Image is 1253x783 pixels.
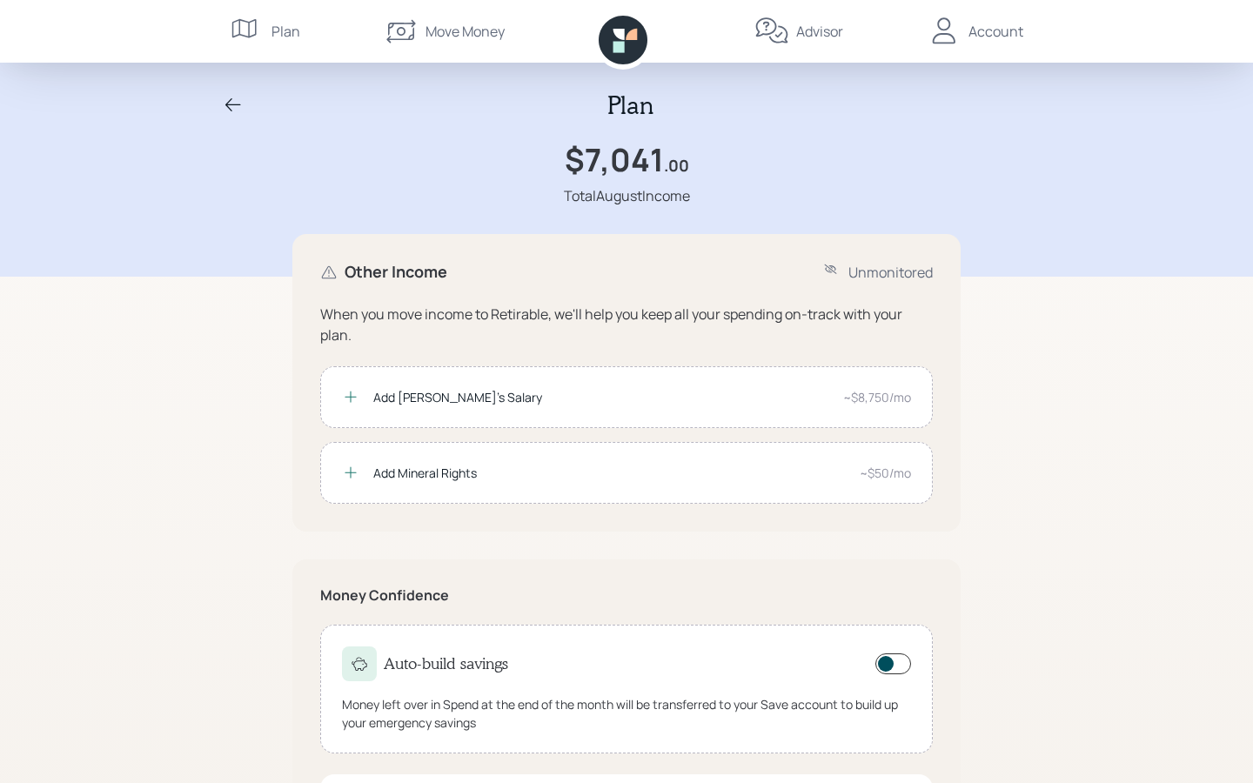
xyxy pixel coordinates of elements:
[564,185,690,206] div: Total August Income
[968,21,1023,42] div: Account
[607,90,653,120] h2: Plan
[860,464,911,482] div: ~$50/mo
[565,141,664,178] h1: $7,041
[796,21,843,42] div: Advisor
[384,654,508,673] h4: Auto-build savings
[843,388,911,406] div: ~$8,750/mo
[373,388,829,406] div: Add [PERSON_NAME]'s Salary
[342,695,911,732] div: Money left over in Spend at the end of the month will be transferred to your Save account to buil...
[373,464,846,482] div: Add Mineral Rights
[664,157,689,176] h4: .00
[271,21,300,42] div: Plan
[848,262,933,283] div: Unmonitored
[425,21,505,42] div: Move Money
[320,304,933,345] div: When you move income to Retirable, we'll help you keep all your spending on-track with your plan.
[320,587,933,604] h5: Money Confidence
[345,263,447,282] h4: Other Income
